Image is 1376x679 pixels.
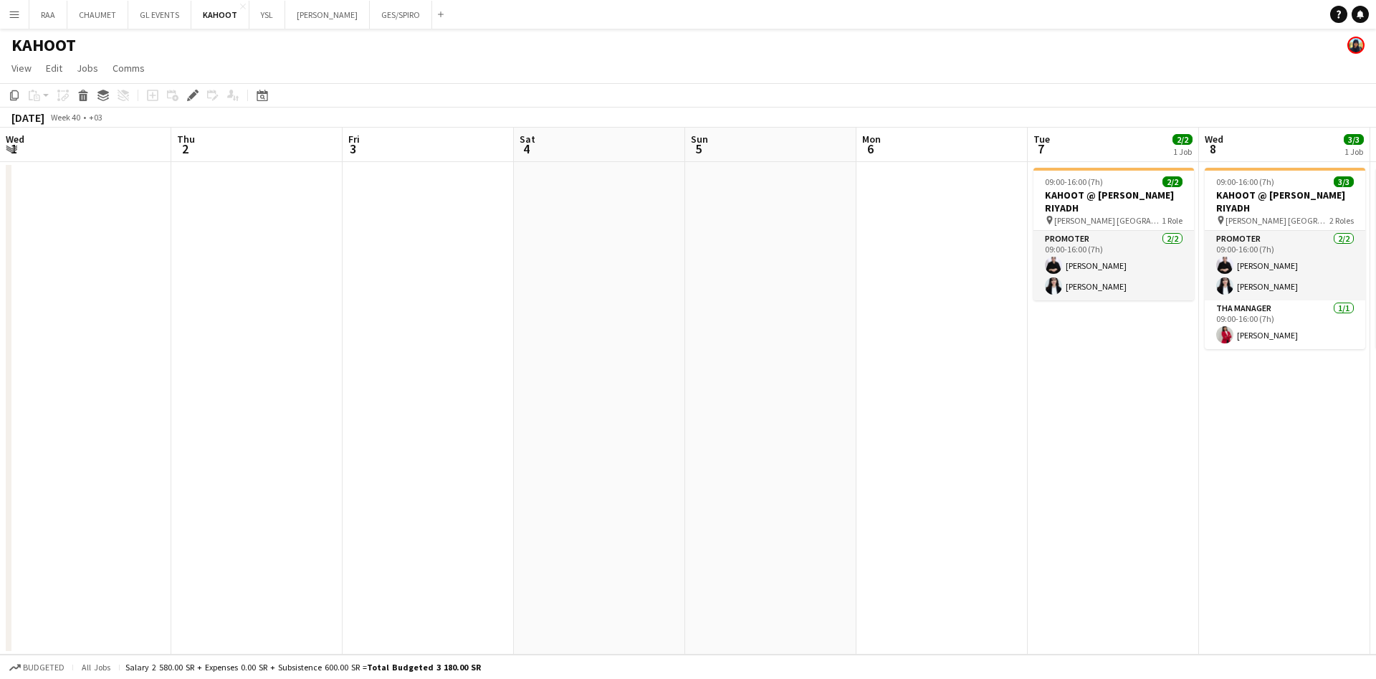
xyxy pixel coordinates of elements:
span: Edit [46,62,62,75]
span: All jobs [79,662,113,673]
span: View [11,62,32,75]
a: Edit [40,59,68,77]
span: 2/2 [1172,134,1193,145]
button: Budgeted [7,660,67,675]
span: 09:00-16:00 (7h) [1045,176,1103,187]
span: Comms [113,62,145,75]
a: View [6,59,37,77]
span: 7 [1031,141,1050,157]
span: Wed [6,133,24,146]
span: Wed [1205,133,1223,146]
div: +03 [89,112,102,123]
app-card-role: THA Manager1/109:00-16:00 (7h)[PERSON_NAME] [1205,300,1365,349]
span: 2 Roles [1329,215,1354,226]
app-card-role: Promoter2/209:00-16:00 (7h)[PERSON_NAME][PERSON_NAME] [1033,231,1194,300]
app-card-role: Promoter2/209:00-16:00 (7h)[PERSON_NAME][PERSON_NAME] [1205,231,1365,300]
button: [PERSON_NAME] [285,1,370,29]
span: 2 [175,141,195,157]
div: [DATE] [11,110,44,125]
span: 5 [689,141,708,157]
span: Sat [520,133,535,146]
span: Thu [177,133,195,146]
app-user-avatar: Lin Allaf [1347,37,1365,54]
button: RAA [29,1,67,29]
button: GL EVENTS [128,1,191,29]
span: 2/2 [1162,176,1182,187]
span: Budgeted [23,663,64,673]
span: Total Budgeted 3 180.00 SR [367,662,481,673]
span: Jobs [77,62,98,75]
span: Fri [348,133,360,146]
span: Mon [862,133,881,146]
span: 6 [860,141,881,157]
span: 4 [517,141,535,157]
span: 3/3 [1344,134,1364,145]
span: [PERSON_NAME] [GEOGRAPHIC_DATA] [1054,215,1162,226]
app-job-card: 09:00-16:00 (7h)3/3KAHOOT @ [PERSON_NAME] RIYADH [PERSON_NAME] [GEOGRAPHIC_DATA]2 RolesPromoter2/... [1205,168,1365,349]
h1: KAHOOT [11,34,76,56]
button: YSL [249,1,285,29]
a: Jobs [71,59,104,77]
span: Week 40 [47,112,83,123]
button: GES/SPIRO [370,1,432,29]
span: Tue [1033,133,1050,146]
span: 09:00-16:00 (7h) [1216,176,1274,187]
span: 3/3 [1334,176,1354,187]
span: Sun [691,133,708,146]
span: 1 Role [1162,215,1182,226]
a: Comms [107,59,150,77]
button: KAHOOT [191,1,249,29]
div: 1 Job [1344,146,1363,157]
span: 3 [346,141,360,157]
h3: KAHOOT @ [PERSON_NAME] RIYADH [1205,189,1365,214]
span: [PERSON_NAME] [GEOGRAPHIC_DATA] [1225,215,1329,226]
div: Salary 2 580.00 SR + Expenses 0.00 SR + Subsistence 600.00 SR = [125,662,481,673]
span: 1 [4,141,24,157]
span: 8 [1203,141,1223,157]
app-job-card: 09:00-16:00 (7h)2/2KAHOOT @ [PERSON_NAME] RIYADH [PERSON_NAME] [GEOGRAPHIC_DATA]1 RolePromoter2/2... [1033,168,1194,300]
button: CHAUMET [67,1,128,29]
div: 1 Job [1173,146,1192,157]
h3: KAHOOT @ [PERSON_NAME] RIYADH [1033,189,1194,214]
